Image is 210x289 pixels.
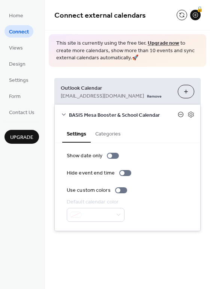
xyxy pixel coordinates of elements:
div: Show date only [67,152,102,160]
div: Hide event end time [67,169,115,177]
span: This site is currently using the free tier. to create more calendars, show more than 10 events an... [56,40,199,62]
span: [EMAIL_ADDRESS][DOMAIN_NAME] [61,92,144,100]
div: Default calendar color [67,198,123,206]
span: Outlook Calendar [61,84,172,92]
a: Connect [4,25,33,38]
span: Views [9,44,23,52]
button: Upgrade [4,130,39,144]
span: Form [9,93,21,101]
a: Design [4,57,30,70]
a: Form [4,90,25,102]
div: Use custom colors [67,187,111,194]
span: Contact Us [9,109,34,117]
span: Home [9,12,23,20]
a: Upgrade now [148,38,179,48]
span: Remove [147,93,162,99]
span: BASIS Mesa Booster & School Calendar [69,111,178,119]
span: Connect [9,28,29,36]
a: Settings [4,74,33,86]
span: Settings [9,77,28,84]
span: Design [9,60,25,68]
span: Upgrade [10,134,33,141]
a: Home [4,9,28,21]
button: Settings [62,125,91,143]
span: Connect external calendars [54,8,146,23]
a: Views [4,41,27,54]
a: Contact Us [4,106,39,118]
button: Categories [91,125,125,142]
